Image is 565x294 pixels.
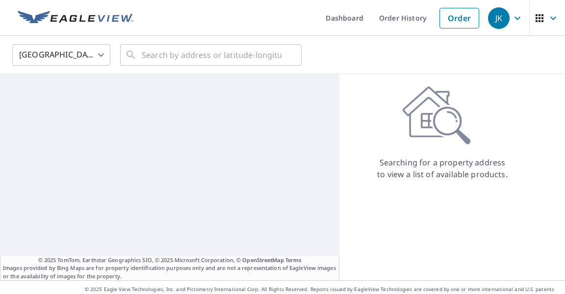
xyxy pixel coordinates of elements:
[285,256,302,264] a: Terms
[12,41,110,69] div: [GEOGRAPHIC_DATA]
[439,8,479,28] a: Order
[488,7,510,29] div: JK
[242,256,283,264] a: OpenStreetMap
[38,256,302,265] span: © 2025 TomTom, Earthstar Geographics SIO, © 2025 Microsoft Corporation, ©
[377,157,508,180] p: Searching for a property address to view a list of available products.
[142,41,282,69] input: Search by address or latitude-longitude
[18,11,133,26] img: EV Logo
